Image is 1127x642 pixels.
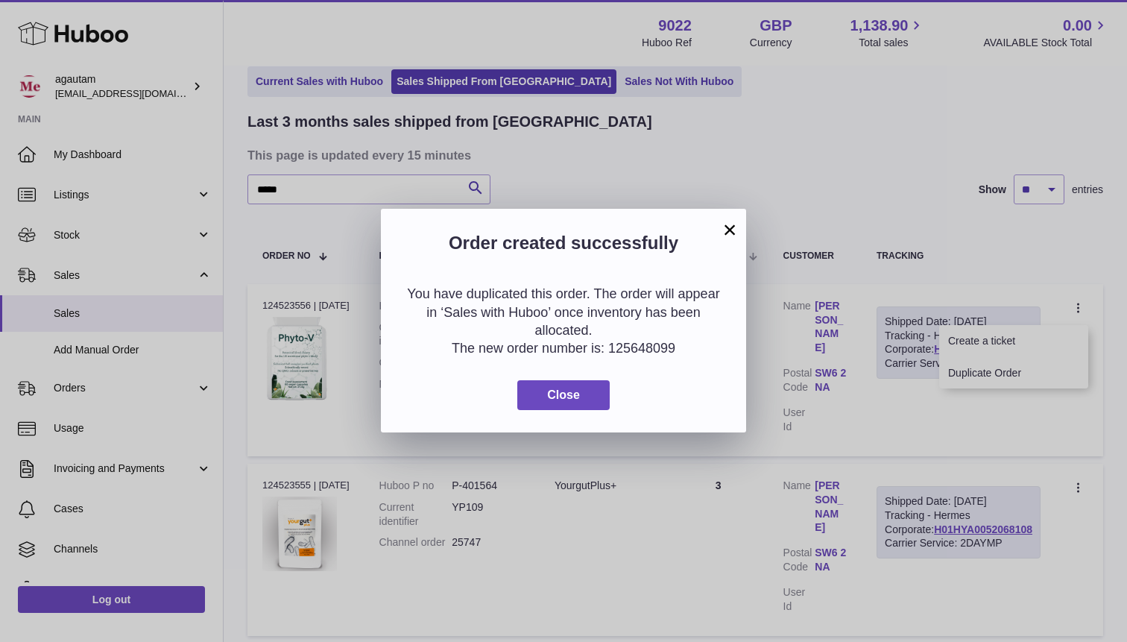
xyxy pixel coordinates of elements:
p: You have duplicated this order. The order will appear in ‘Sales with Huboo’ once inventory has be... [403,285,724,339]
span: Close [547,388,580,401]
button: Close [517,380,610,411]
p: The new order number is: 125648099 [403,339,724,357]
button: × [721,221,739,239]
h2: Order created successfully [403,231,724,262]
